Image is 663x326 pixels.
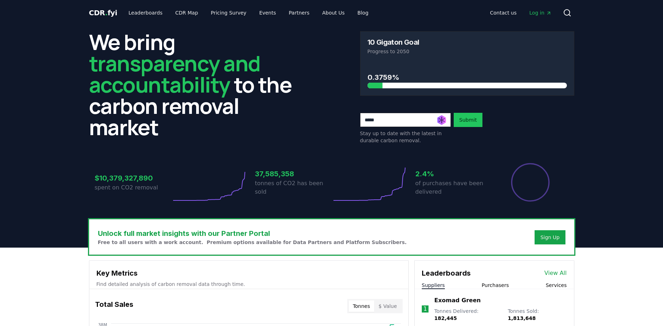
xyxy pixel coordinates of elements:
a: CDR Map [170,6,204,19]
a: Log in [524,6,557,19]
span: 1,813,648 [508,315,536,321]
h3: $10,379,327,890 [95,173,171,183]
a: Contact us [484,6,522,19]
h3: 2.4% [415,168,492,179]
p: of purchases have been delivered [415,179,492,196]
a: Events [254,6,282,19]
h3: Unlock full market insights with our Partner Portal [98,228,407,239]
p: tonnes of CO2 has been sold [255,179,332,196]
p: spent on CO2 removal [95,183,171,192]
h3: 37,585,358 [255,168,332,179]
button: $ Value [374,300,401,312]
h3: Key Metrics [96,268,401,278]
button: Suppliers [422,282,445,289]
h3: Leaderboards [422,268,471,278]
a: Partners [283,6,315,19]
a: Exomad Green [434,296,481,305]
a: Pricing Survey [205,6,252,19]
span: 182,445 [434,315,457,321]
h3: 0.3759% [368,72,567,83]
a: Sign Up [540,234,559,241]
span: Log in [529,9,551,16]
p: Free to all users with a work account. Premium options available for Data Partners and Platform S... [98,239,407,246]
span: transparency and accountability [89,49,260,99]
p: Tonnes Delivered : [434,308,501,322]
button: Sign Up [535,230,565,244]
h2: We bring to the carbon removal market [89,31,303,138]
h3: 10 Gigaton Goal [368,39,419,46]
p: 1 [423,305,427,313]
a: View All [545,269,567,277]
p: Progress to 2050 [368,48,567,55]
a: CDR.fyi [89,8,117,18]
button: Purchasers [482,282,509,289]
span: CDR fyi [89,9,117,17]
a: Blog [352,6,374,19]
button: Services [546,282,567,289]
nav: Main [484,6,557,19]
p: Stay up to date with the latest in durable carbon removal. [360,130,451,144]
button: Submit [454,113,483,127]
p: Find detailed analysis of carbon removal data through time. [96,281,401,288]
p: Tonnes Sold : [508,308,567,322]
div: Percentage of sales delivered [510,162,550,202]
span: . [105,9,107,17]
h3: Total Sales [95,299,133,313]
nav: Main [123,6,374,19]
a: About Us [316,6,350,19]
a: Leaderboards [123,6,168,19]
button: Tonnes [349,300,374,312]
